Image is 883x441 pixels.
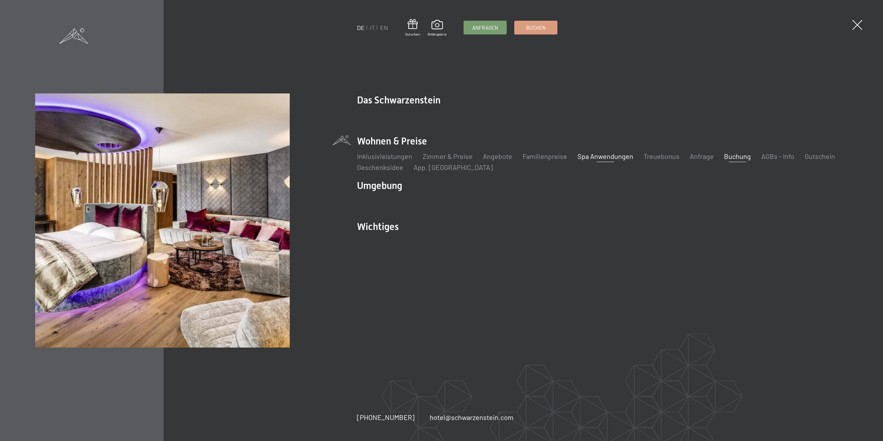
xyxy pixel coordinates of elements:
a: Spa Anwendungen [577,152,633,160]
span: Buchen [526,24,546,31]
a: Buchung [724,152,751,160]
span: Gutschein [405,32,420,37]
span: [PHONE_NUMBER] [357,413,415,421]
a: Gutschein [805,152,835,160]
a: Angebote [483,152,512,160]
a: AGBs - Info [761,152,794,160]
a: App. [GEOGRAPHIC_DATA] [414,163,493,171]
a: Anfragen [464,21,506,34]
a: Bildergalerie [428,20,446,37]
span: Anfragen [472,24,498,31]
a: IT [370,24,375,31]
img: Buchung [35,93,289,348]
a: EN [380,24,388,31]
a: Gutschein [405,19,420,37]
a: Inklusivleistungen [357,152,412,160]
a: hotel@schwarzenstein.com [430,412,514,422]
a: [PHONE_NUMBER] [357,412,415,422]
a: Geschenksidee [357,163,403,171]
a: Treuebonus [644,152,679,160]
a: Familienpreise [523,152,567,160]
a: DE [357,24,365,31]
span: Bildergalerie [428,32,446,37]
a: Zimmer & Preise [423,152,473,160]
a: Anfrage [690,152,714,160]
a: Buchen [515,21,557,34]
